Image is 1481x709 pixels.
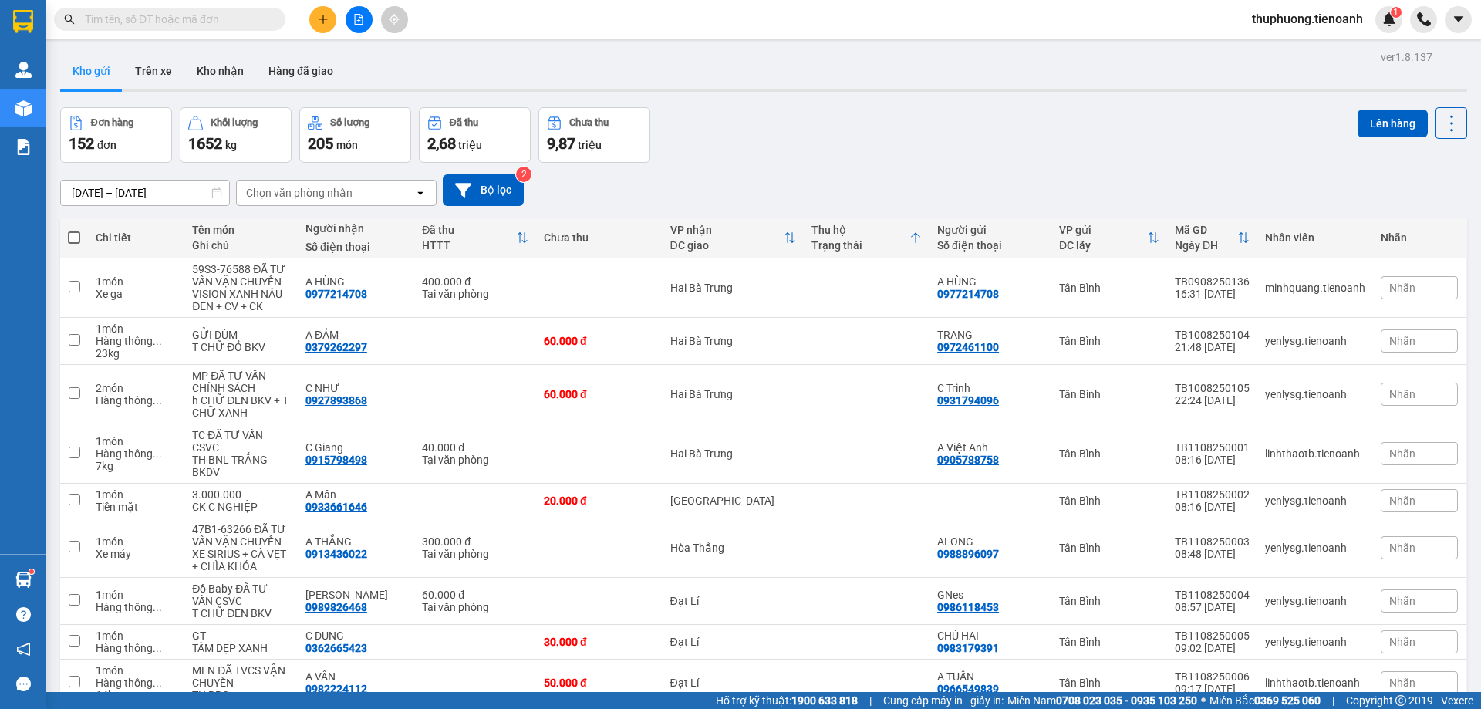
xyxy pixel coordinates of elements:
[1175,601,1250,613] div: 08:57 [DATE]
[1389,677,1415,689] span: Nhãn
[578,139,602,151] span: triệu
[96,275,177,288] div: 1 món
[305,670,407,683] div: A VÂN
[670,495,796,507] div: [GEOGRAPHIC_DATA]
[305,382,407,394] div: C NHƯ
[1265,447,1365,460] div: linhthaotb.tienoanh
[937,642,999,654] div: 0983179391
[422,548,528,560] div: Tại văn phòng
[1175,341,1250,353] div: 21:48 [DATE]
[192,224,290,236] div: Tên món
[353,14,364,25] span: file-add
[225,139,237,151] span: kg
[1393,7,1398,18] span: 1
[1445,6,1472,33] button: caret-down
[670,224,784,236] div: VP nhận
[308,134,333,153] span: 205
[1395,695,1406,706] span: copyright
[443,174,524,206] button: Bộ lọc
[414,218,536,258] th: Toggle SortBy
[1389,636,1415,648] span: Nhãn
[15,62,32,78] img: warehouse-icon
[422,441,528,454] div: 40.000 đ
[544,636,654,648] div: 30.000 đ
[1265,388,1365,400] div: yenlysg.tienoanh
[91,117,133,128] div: Đơn hàng
[1265,495,1365,507] div: yenlysg.tienoanh
[1175,670,1250,683] div: TB1108250006
[16,677,31,691] span: message
[305,642,367,654] div: 0362665423
[547,134,575,153] span: 9,87
[670,388,796,400] div: Hai Bà Trưng
[389,14,400,25] span: aim
[937,394,999,407] div: 0931794096
[544,231,654,244] div: Chưa thu
[96,601,177,613] div: Hàng thông thường
[569,117,609,128] div: Chưa thu
[96,394,177,407] div: Hàng thông thường
[305,329,407,341] div: A ĐẢM
[937,288,999,300] div: 0977214708
[716,692,858,709] span: Hỗ trợ kỹ thuật:
[153,447,162,460] span: ...
[96,288,177,300] div: Xe ga
[305,630,407,642] div: C DUNG
[29,569,34,574] sup: 1
[937,239,1044,252] div: Số điện thoại
[256,52,346,89] button: Hàng đã giao
[1059,388,1159,400] div: Tân Bình
[1381,231,1458,244] div: Nhãn
[937,441,1044,454] div: A Việt Anh
[538,107,650,163] button: Chưa thu9,87 triệu
[192,523,290,548] div: 47B1-63266 ĐÃ TƯ VẤN VẬN CHUYỂN
[188,134,222,153] span: 1652
[1059,636,1159,648] div: Tân Bình
[670,542,796,554] div: Hòa Thắng
[1175,239,1237,252] div: Ngày ĐH
[427,134,456,153] span: 2,68
[791,694,858,707] strong: 1900 633 818
[96,447,177,460] div: Hàng thông thường
[937,670,1044,683] div: A TUẤN
[1175,488,1250,501] div: TB1108250002
[305,683,367,695] div: 0982224112
[330,117,369,128] div: Số lượng
[1175,642,1250,654] div: 09:02 [DATE]
[458,139,482,151] span: triệu
[96,589,177,601] div: 1 món
[1167,218,1257,258] th: Toggle SortBy
[422,239,516,252] div: HTTT
[1175,548,1250,560] div: 08:48 [DATE]
[1059,447,1159,460] div: Tân Bình
[544,495,654,507] div: 20.000 đ
[414,187,427,199] svg: open
[1265,231,1365,244] div: Nhân viên
[16,607,31,622] span: question-circle
[96,231,177,244] div: Chi tiết
[1265,282,1365,294] div: minhquang.tienoanh
[192,630,290,642] div: GT
[60,107,172,163] button: Đơn hàng152đơn
[1059,495,1159,507] div: Tân Bình
[1059,595,1159,607] div: Tân Bình
[96,535,177,548] div: 1 món
[1382,12,1396,26] img: icon-new-feature
[1175,382,1250,394] div: TB1008250105
[1056,694,1197,707] strong: 0708 023 035 - 0935 103 250
[184,52,256,89] button: Kho nhận
[96,630,177,642] div: 1 món
[305,441,407,454] div: C Giang
[180,107,292,163] button: Khối lượng1652kg
[96,501,177,513] div: Tiền mặt
[16,642,31,657] span: notification
[937,341,999,353] div: 0972461100
[544,677,654,689] div: 50.000 đ
[422,224,516,236] div: Đã thu
[1265,335,1365,347] div: yenlysg.tienoanh
[937,329,1044,341] div: TRANG
[422,535,528,548] div: 300.000 đ
[1265,595,1365,607] div: yenlysg.tienoanh
[85,11,267,28] input: Tìm tên, số ĐT hoặc mã đơn
[192,394,290,419] div: h CHỮ ĐEN BKV + T CHỮ XANH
